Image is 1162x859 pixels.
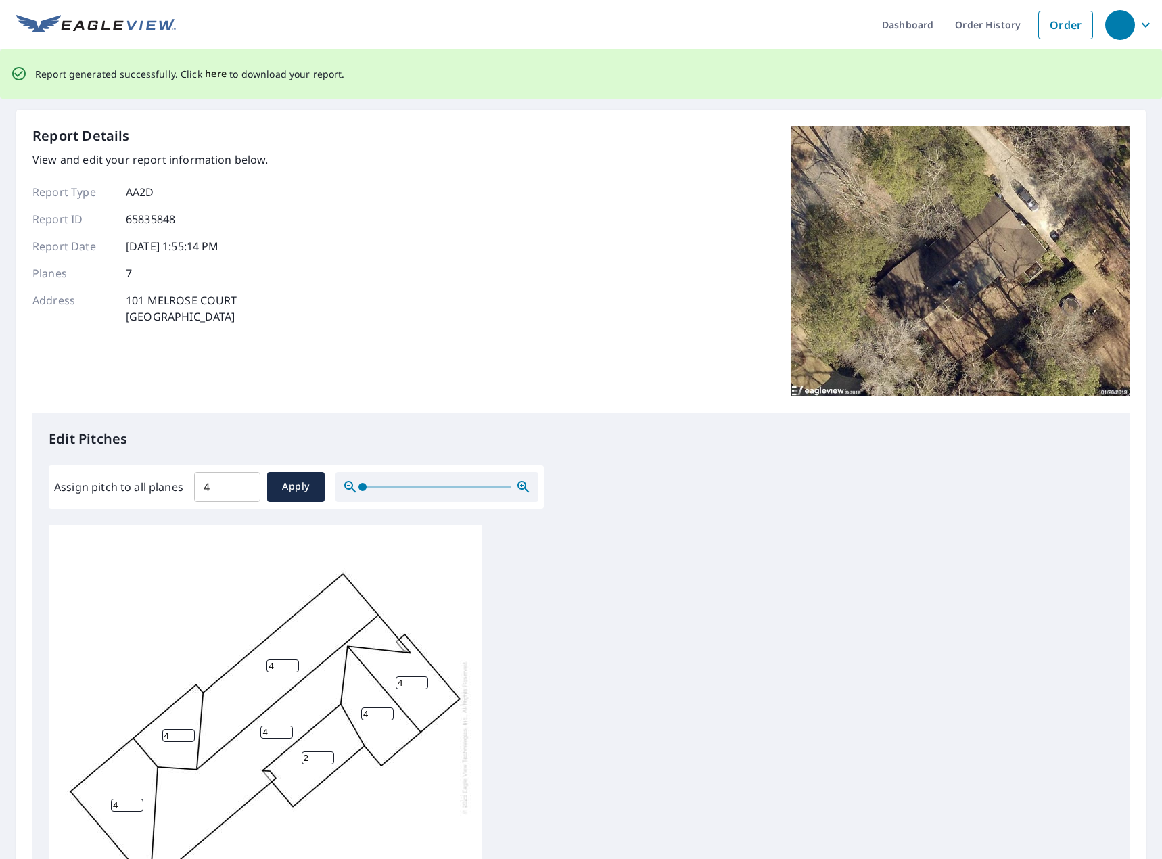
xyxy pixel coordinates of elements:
p: 65835848 [126,211,175,227]
p: Address [32,292,114,325]
span: Apply [278,478,314,495]
p: Planes [32,265,114,281]
a: Order [1038,11,1093,39]
p: AA2D [126,184,154,200]
input: 00.0 [194,468,260,506]
img: Top image [791,126,1130,396]
p: 101 MELROSE COURT [GEOGRAPHIC_DATA] [126,292,237,325]
button: here [205,66,227,83]
p: Edit Pitches [49,429,1113,449]
p: View and edit your report information below. [32,152,269,168]
p: Report Details [32,126,130,146]
button: Apply [267,472,325,502]
p: Report generated successfully. Click to download your report. [35,66,345,83]
p: Report Type [32,184,114,200]
label: Assign pitch to all planes [54,479,183,495]
p: Report ID [32,211,114,227]
img: EV Logo [16,15,176,35]
p: Report Date [32,238,114,254]
p: 7 [126,265,132,281]
p: [DATE] 1:55:14 PM [126,238,219,254]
